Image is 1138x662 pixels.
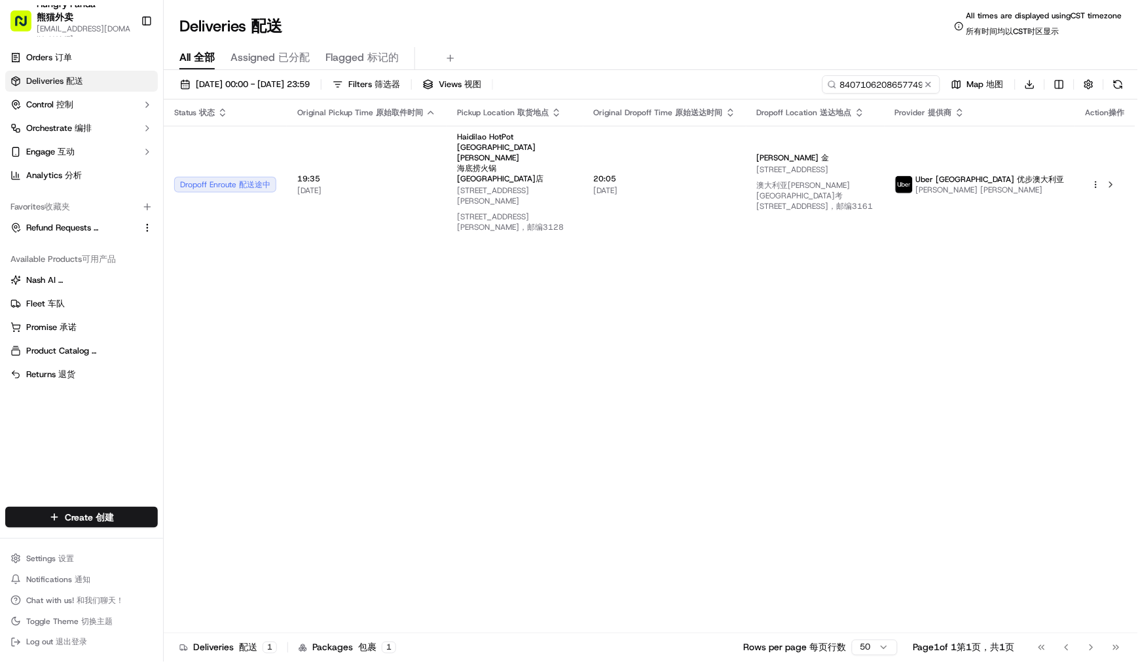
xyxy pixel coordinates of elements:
[26,293,100,306] span: Knowledge Base
[58,146,75,157] span: 互动
[124,293,210,306] span: API Documentation
[75,574,90,585] span: 通知
[174,107,215,118] span: Status
[13,294,24,304] div: 📗
[417,75,487,94] button: Views 视图
[676,107,723,118] span: 原始送达时间
[5,118,158,139] button: Orchestrate 编排
[5,141,158,162] button: Engage 互动
[457,107,549,118] span: Pickup Location
[957,642,1015,653] span: 第1页，共1页
[5,196,158,217] div: Favorites
[26,616,113,627] span: Toggle Theme
[5,570,158,589] button: Notifications 通知
[116,238,147,249] span: 8月27日
[375,79,400,90] span: 筛选器
[26,595,124,606] span: Chat with us!
[822,153,830,163] span: 金
[26,122,92,134] span: Orchestrate
[1086,107,1125,118] div: Action
[13,170,88,181] div: Past conversations
[66,75,83,86] span: 配送
[230,50,310,65] span: Assigned
[967,79,1004,90] span: Map
[8,287,105,311] a: 📗Knowledge Base
[28,125,51,149] img: 8016278978528_b943e370aa5ada12b00a_72.png
[5,549,158,568] button: Settings 设置
[92,324,158,335] a: Powered byPylon
[981,185,1043,195] span: [PERSON_NAME]
[5,293,158,314] button: Fleet 车队
[82,253,116,265] span: 可用产品
[13,52,238,73] p: Welcome 👋
[58,553,74,564] span: 设置
[376,107,423,118] span: 原始取件时间
[297,185,436,196] span: [DATE]
[5,94,158,115] button: Control 控制
[26,637,87,648] span: Log out
[10,298,153,310] a: Fleet 车队
[297,107,423,118] span: Original Pickup Time
[367,50,399,64] span: 标记的
[5,340,158,361] button: Product Catalog 产品目录
[5,612,158,631] button: Toggle Theme 切换主题
[5,5,136,37] button: Hungry Panda 熊猫外卖[EMAIL_ADDRESS][DOMAIN_NAME]
[5,507,158,528] button: Create 创建
[203,168,238,183] button: See all
[26,52,72,64] span: Orders
[111,294,121,304] div: 💻
[194,50,215,64] span: 全部
[928,107,952,118] span: 提供商
[26,369,75,380] span: Returns
[382,642,396,653] div: 1
[179,641,277,654] div: Deliveries
[43,203,48,213] span: •
[757,164,874,217] span: [STREET_ADDRESS]
[26,99,73,111] span: Control
[13,226,34,247] img: Asif Zaman Khan
[10,322,153,333] a: Promise 承诺
[916,185,1065,195] span: [PERSON_NAME]
[457,211,564,232] span: [STREET_ADDRESS][PERSON_NAME]，邮编3128
[5,317,158,338] button: Promise 承诺
[13,125,37,149] img: 1736555255976-a54dd68f-1ca7-489b-9aae-adbdc363a1c4
[757,107,852,118] span: Dropoff Location
[251,16,282,37] span: 配送
[297,174,436,184] span: 19:35
[757,180,873,211] span: 澳大利亚[PERSON_NAME][GEOGRAPHIC_DATA]考[STREET_ADDRESS]，邮编3161
[26,298,65,310] span: Fleet
[594,107,723,118] span: Original Dropoff Time
[916,174,1065,185] span: Uber [GEOGRAPHIC_DATA]
[26,170,82,181] span: Analytics
[59,138,180,149] div: We're available if you need us!
[5,71,158,92] a: Deliveries 配送
[744,641,847,654] p: Rows per page
[5,633,158,652] button: Log out 退出登录
[594,185,736,196] span: [DATE]
[348,79,400,90] span: Filters
[26,75,83,87] span: Deliveries
[26,239,37,249] img: 1736555255976-a54dd68f-1ca7-489b-9aae-adbdc363a1c4
[105,287,215,311] a: 💻API Documentation
[594,174,736,184] span: 20:05
[1018,174,1065,185] span: 优步澳大利亚
[174,75,316,94] button: [DATE] 00:00 - [DATE] 23:59
[58,274,109,285] span: 纳什人工智能
[822,75,940,94] input: Type to search
[109,238,113,249] span: •
[239,642,257,653] span: 配送
[5,591,158,610] button: Chat with us! 和我们聊天！
[5,165,158,186] a: Analytics 分析
[913,641,1015,654] div: Page 1 of 1
[179,50,215,65] span: All
[56,99,73,110] span: 控制
[34,84,236,98] input: Got a question? Start typing here...
[58,369,75,380] span: 退货
[5,47,158,68] a: Orders 订单
[517,107,549,118] span: 取货地点
[5,217,158,238] button: Refund Requests 退款请求
[457,185,573,238] span: [STREET_ADDRESS][PERSON_NAME]
[75,122,92,134] span: 编排
[987,79,1004,90] span: 地图
[77,595,124,606] span: 和我们聊天！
